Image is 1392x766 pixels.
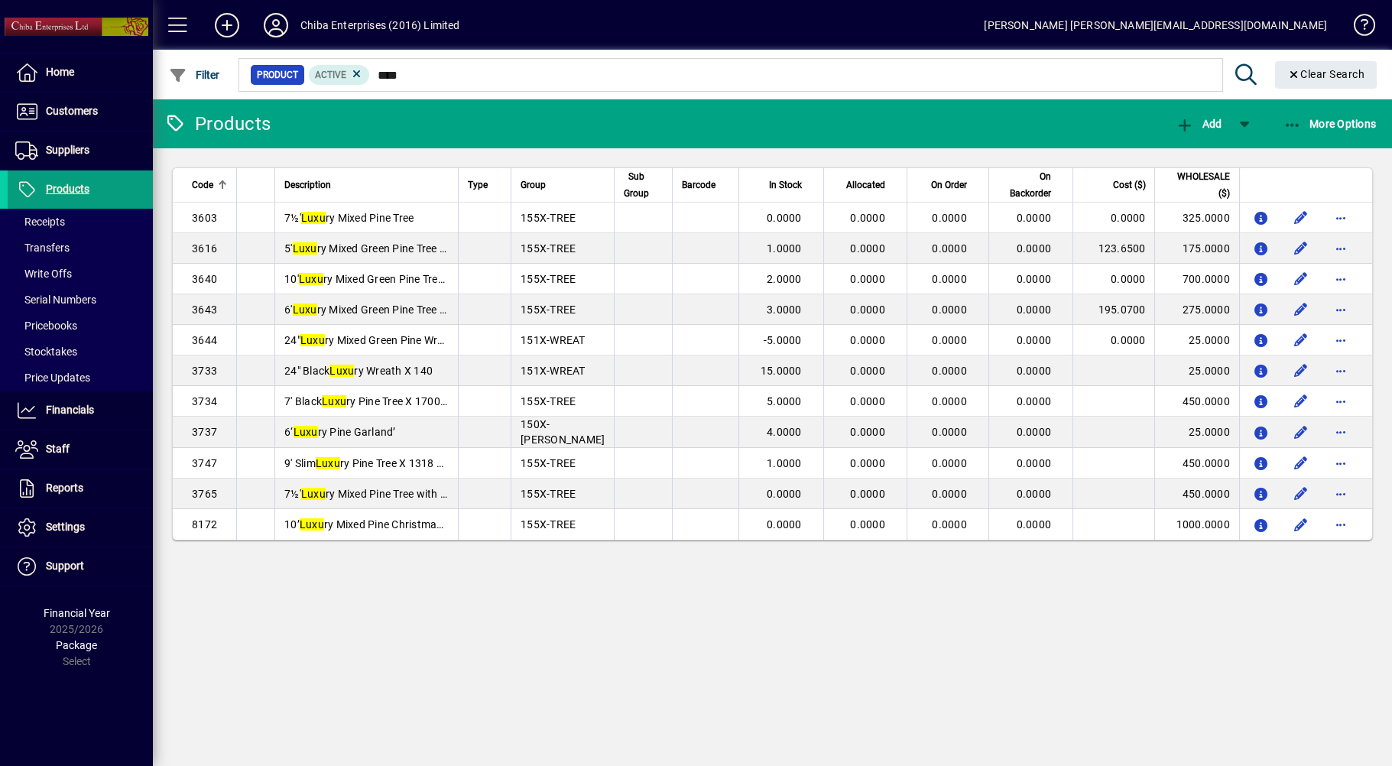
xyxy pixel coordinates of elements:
[15,216,65,228] span: Receipts
[46,443,70,455] span: Staff
[44,607,110,619] span: Financial Year
[1017,457,1052,469] span: 0.0000
[748,177,815,193] div: In Stock
[1289,512,1313,537] button: Edit
[284,334,491,346] span: 24" ry Mixed Green Pine Wreath X 140
[192,334,217,346] span: 3644
[850,212,885,224] span: 0.0000
[850,365,885,377] span: 0.0000
[931,177,967,193] span: On Order
[56,639,97,651] span: Package
[932,212,967,224] span: 0.0000
[192,177,213,193] span: Code
[932,426,967,438] span: 0.0000
[192,177,227,193] div: Code
[8,391,153,430] a: Financials
[284,242,468,255] span: 5' ry Mixed Green Pine Tree X 667
[293,303,317,316] em: Luxu
[1275,61,1377,89] button: Clear
[521,488,576,500] span: 155X-TREE
[284,488,514,500] span: 7½' ry Mixed Pine Tree with 700 LED Lights
[284,273,481,285] span: 10' ry Mixed Green Pine Tree X 3490
[316,457,340,469] em: Luxu
[165,61,224,89] button: Filter
[15,346,77,358] span: Stocktakes
[284,518,550,531] span: 10’ ry Mixed Pine Christmas Tree with 1350 Lights
[767,212,802,224] span: 0.0000
[1289,420,1313,444] button: Edit
[521,518,576,531] span: 155X-TREE
[169,69,220,81] span: Filter
[46,144,89,156] span: Suppliers
[203,11,251,39] button: Add
[192,303,217,316] span: 3643
[767,242,802,255] span: 1.0000
[322,395,346,407] em: Luxu
[682,177,715,193] span: Barcode
[932,488,967,500] span: 0.0000
[850,273,885,285] span: 0.0000
[984,13,1327,37] div: [PERSON_NAME] [PERSON_NAME][EMAIL_ADDRESS][DOMAIN_NAME]
[846,177,885,193] span: Allocated
[521,457,576,469] span: 155X-TREE
[1072,233,1154,264] td: 123.6500
[521,395,576,407] span: 155X-TREE
[1329,451,1353,476] button: More options
[767,457,802,469] span: 1.0000
[299,273,323,285] em: Luxu
[468,177,501,193] div: Type
[1017,518,1052,531] span: 0.0000
[521,418,605,446] span: 150X-[PERSON_NAME]
[521,365,586,377] span: 151X-WREAT
[46,404,94,416] span: Financials
[850,334,885,346] span: 0.0000
[1154,294,1238,325] td: 275.0000
[1329,297,1353,322] button: More options
[1172,110,1225,138] button: Add
[468,177,488,193] span: Type
[46,521,85,533] span: Settings
[1329,267,1353,291] button: More options
[1154,203,1238,233] td: 325.0000
[1283,118,1377,130] span: More Options
[284,365,433,377] span: 24" Black ry Wreath X 140
[767,518,802,531] span: 0.0000
[46,183,89,195] span: Products
[1280,110,1381,138] button: More Options
[1154,509,1238,540] td: 1000.0000
[1017,242,1052,255] span: 0.0000
[300,518,324,531] em: Luxu
[8,547,153,586] a: Support
[8,365,153,391] a: Price Updates
[998,168,1065,202] div: On Backorder
[284,457,513,469] span: 9' Slim ry Pine Tree X 1318 with 700 Lights
[1289,267,1313,291] button: Edit
[932,334,967,346] span: 0.0000
[164,112,271,136] div: Products
[850,395,885,407] span: 0.0000
[1154,448,1238,479] td: 450.0000
[1154,479,1238,509] td: 450.0000
[284,426,396,438] span: 6‘ ry Pine Garland’
[833,177,899,193] div: Allocated
[192,426,217,438] span: 3737
[192,242,217,255] span: 3616
[8,287,153,313] a: Serial Numbers
[300,334,325,346] em: Luxu
[1164,168,1229,202] span: WHOLESALE ($)
[1154,325,1238,355] td: 25.0000
[850,242,885,255] span: 0.0000
[1072,294,1154,325] td: 195.0700
[1072,203,1154,233] td: 0.0000
[8,235,153,261] a: Transfers
[192,518,217,531] span: 8172
[192,488,217,500] span: 3765
[284,212,414,224] span: 7½' ry Mixed Pine Tree
[1289,328,1313,352] button: Edit
[284,177,449,193] div: Description
[8,339,153,365] a: Stocktakes
[15,372,90,384] span: Price Updates
[850,426,885,438] span: 0.0000
[624,168,663,202] div: Sub Group
[1329,512,1353,537] button: More options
